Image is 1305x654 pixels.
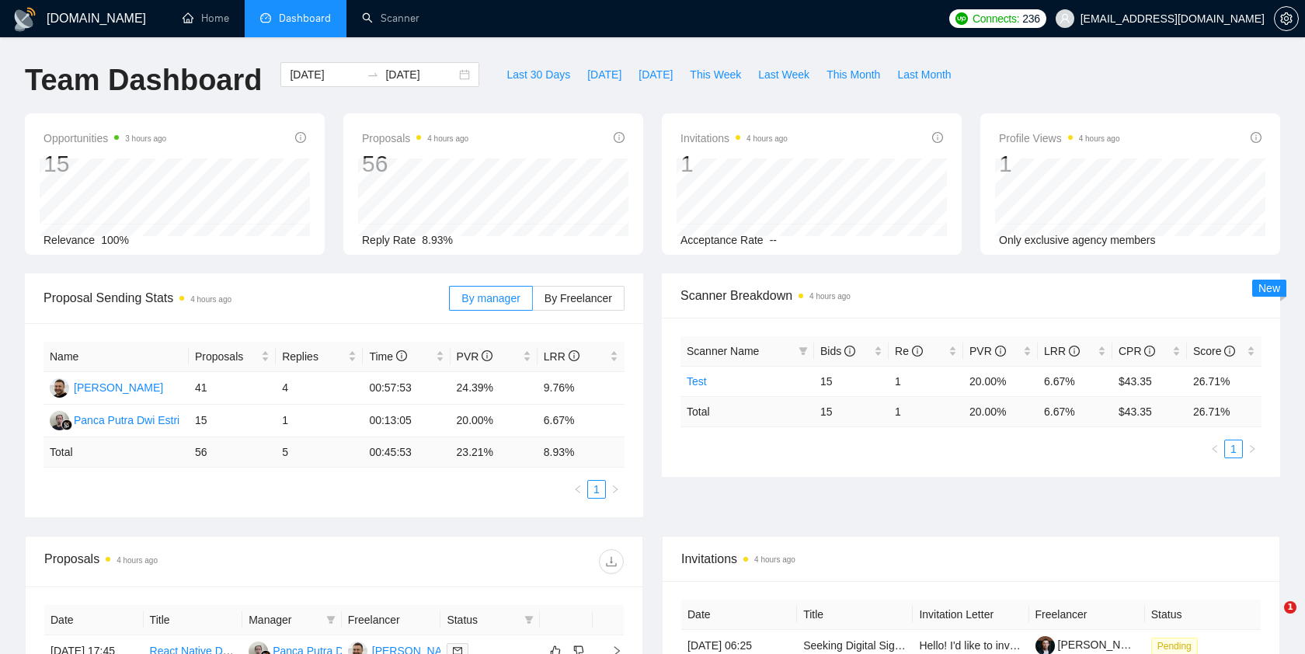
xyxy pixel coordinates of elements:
[482,350,492,361] span: info-circle
[999,129,1120,148] span: Profile Views
[342,605,441,635] th: Freelancer
[681,549,1261,569] span: Invitations
[12,7,37,32] img: logo
[606,480,625,499] button: right
[1224,346,1235,357] span: info-circle
[897,66,951,83] span: Last Month
[1119,345,1155,357] span: CPR
[814,396,889,426] td: 15
[587,480,606,499] li: 1
[614,132,625,143] span: info-circle
[125,134,166,143] time: 3 hours ago
[43,129,166,148] span: Opportunities
[1224,440,1243,458] li: 1
[599,549,624,574] button: download
[451,405,538,437] td: 20.00%
[1044,345,1080,357] span: LRR
[396,350,407,361] span: info-circle
[999,234,1156,246] span: Only exclusive agency members
[690,66,741,83] span: This Week
[367,68,379,81] span: swap-right
[1035,638,1147,651] a: [PERSON_NAME]
[799,346,808,356] span: filter
[195,348,258,365] span: Proposals
[385,66,456,83] input: End date
[61,419,72,430] img: gigradar-bm.png
[427,134,468,143] time: 4 hours ago
[44,549,334,574] div: Proposals
[569,480,587,499] li: Previous Page
[770,234,777,246] span: --
[1225,440,1242,457] a: 1
[1145,600,1261,630] th: Status
[362,129,468,148] span: Proposals
[687,375,707,388] a: Test
[43,149,166,179] div: 15
[276,342,363,372] th: Replies
[363,372,450,405] td: 00:57:53
[295,132,306,143] span: info-circle
[803,639,1208,652] a: Seeking Digital Signage Decision-Makers at Mid-to-Large Enterprises – Paid Survey
[1187,396,1261,426] td: 26.71 %
[461,292,520,304] span: By manager
[260,12,271,23] span: dashboard
[363,437,450,468] td: 00:45:53
[447,611,518,628] span: Status
[50,411,69,430] img: PP
[750,62,818,87] button: Last Week
[569,350,579,361] span: info-circle
[932,132,943,143] span: info-circle
[538,437,625,468] td: 8.93 %
[746,134,788,143] time: 4 hours ago
[1210,444,1220,454] span: left
[639,66,673,83] span: [DATE]
[1038,396,1112,426] td: 6.67 %
[969,345,1006,357] span: PVR
[50,413,179,426] a: PPPanca Putra Dwi Estri
[630,62,681,87] button: [DATE]
[681,600,797,630] th: Date
[1258,282,1280,294] span: New
[754,555,795,564] time: 4 hours ago
[1274,6,1299,31] button: setting
[326,615,336,624] span: filter
[1079,134,1120,143] time: 4 hours ago
[1275,12,1298,25] span: setting
[282,348,345,365] span: Replies
[1274,12,1299,25] a: setting
[1060,13,1070,24] span: user
[814,366,889,396] td: 15
[498,62,579,87] button: Last 30 Days
[369,350,406,363] span: Time
[1112,366,1187,396] td: $43.35
[276,372,363,405] td: 4
[189,372,276,405] td: 41
[44,605,144,635] th: Date
[1144,346,1155,357] span: info-circle
[1112,396,1187,426] td: $ 43.35
[276,405,363,437] td: 1
[955,12,968,25] img: upwork-logo.png
[680,286,1261,305] span: Scanner Breakdown
[451,372,538,405] td: 24.39%
[457,350,493,363] span: PVR
[681,62,750,87] button: This Week
[25,62,262,99] h1: Team Dashboard
[588,481,605,498] a: 1
[809,292,851,301] time: 4 hours ago
[279,12,331,25] span: Dashboard
[680,234,764,246] span: Acceptance Rate
[912,346,923,357] span: info-circle
[538,405,625,437] td: 6.67%
[1206,440,1224,458] li: Previous Page
[538,372,625,405] td: 9.76%
[680,396,814,426] td: Total
[844,346,855,357] span: info-circle
[544,350,579,363] span: LRR
[1206,440,1224,458] button: left
[826,66,880,83] span: This Month
[1151,639,1204,652] a: Pending
[1038,366,1112,396] td: 6.67%
[795,339,811,363] span: filter
[963,396,1038,426] td: 20.00 %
